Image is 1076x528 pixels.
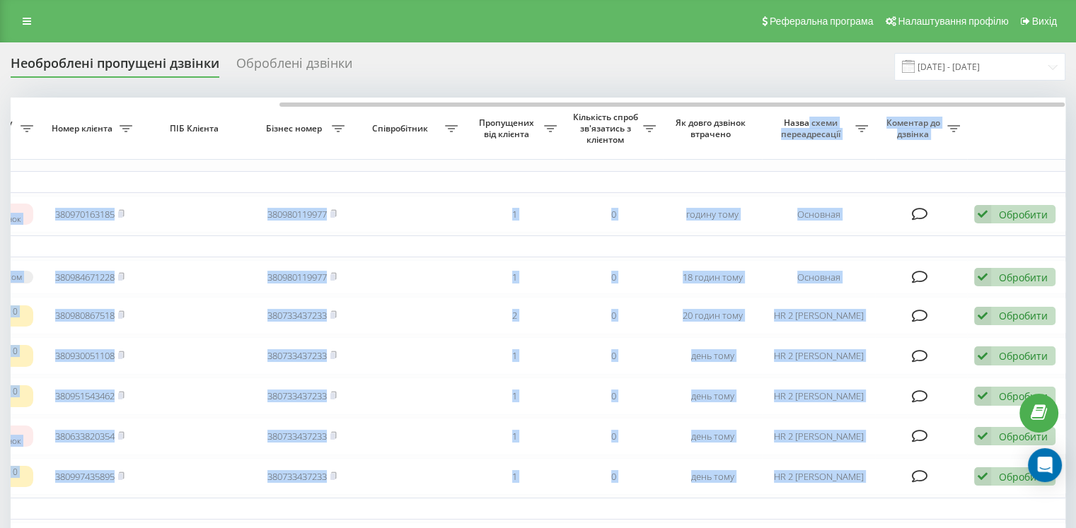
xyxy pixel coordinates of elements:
div: Обробити [999,430,1048,443]
td: Основная [762,196,875,233]
a: 380980119977 [267,208,327,221]
td: 0 [564,377,663,415]
a: 380733437233 [267,349,327,362]
div: Open Intercom Messenger [1028,448,1062,482]
td: 0 [564,297,663,334]
div: Обробити [999,389,1048,403]
td: HR 2 [PERSON_NAME] [762,418,875,455]
span: Як довго дзвінок втрачено [674,117,751,139]
td: день тому [663,337,762,375]
td: годину тому [663,196,762,233]
span: Пропущених від клієнта [472,117,544,139]
span: Коментар до дзвінка [882,117,947,139]
a: 380733437233 [267,309,327,322]
td: 0 [564,418,663,455]
a: 380733437233 [267,470,327,483]
div: Обробити [999,349,1048,363]
a: 380980119977 [267,271,327,283]
div: Обробити [999,271,1048,284]
td: день тому [663,458,762,495]
a: 380984671228 [55,271,115,283]
div: Обробити [999,208,1048,221]
a: 380930051108 [55,349,115,362]
td: HR 2 [PERSON_NAME] [762,377,875,415]
td: день тому [663,418,762,455]
span: Реферальна програма [770,16,874,27]
td: 1 [465,418,564,455]
span: Співробітник [359,123,445,134]
td: HR 2 [PERSON_NAME] [762,297,875,334]
div: Обробити [999,309,1048,322]
span: Бізнес номер [260,123,332,134]
td: Основная [762,260,875,295]
td: 1 [465,377,564,415]
td: 1 [465,196,564,233]
span: Номер клієнта [47,123,120,134]
a: 380980867518 [55,309,115,322]
a: 380997435895 [55,470,115,483]
td: 0 [564,196,663,233]
td: 2 [465,297,564,334]
div: Необроблені пропущені дзвінки [11,56,219,78]
div: Обробити [999,470,1048,483]
a: 380633820354 [55,430,115,442]
td: HR 2 [PERSON_NAME] [762,458,875,495]
a: 380970163185 [55,208,115,221]
a: 380951543462 [55,389,115,402]
td: 1 [465,337,564,375]
span: Налаштування профілю [898,16,1008,27]
td: 0 [564,260,663,295]
td: 1 [465,458,564,495]
div: Оброблені дзвінки [236,56,352,78]
td: HR 2 [PERSON_NAME] [762,337,875,375]
td: 1 [465,260,564,295]
span: Назва схеми переадресації [769,117,855,139]
td: день тому [663,377,762,415]
span: ПІБ Клієнта [151,123,241,134]
td: 18 годин тому [663,260,762,295]
span: Кількість спроб зв'язатись з клієнтом [571,112,643,145]
td: 0 [564,337,663,375]
td: 20 годин тому [663,297,762,334]
a: 380733437233 [267,389,327,402]
a: 380733437233 [267,430,327,442]
td: 0 [564,458,663,495]
span: Вихід [1032,16,1057,27]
